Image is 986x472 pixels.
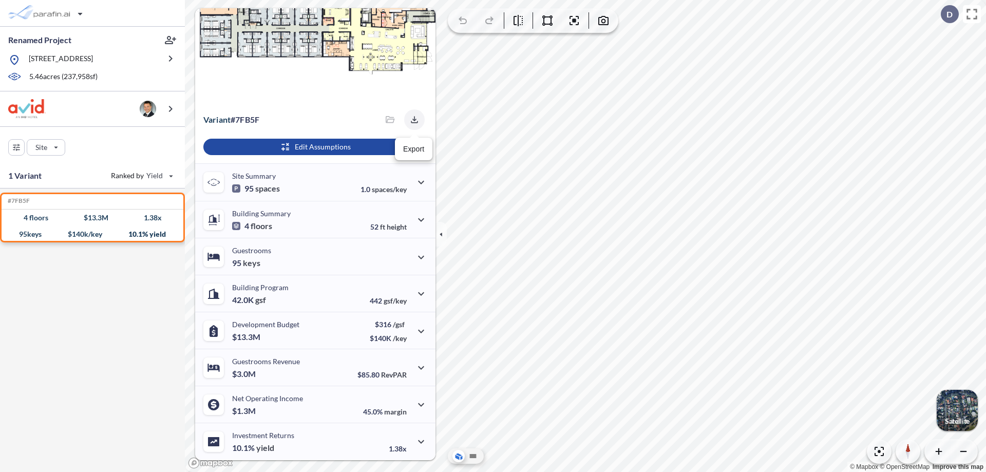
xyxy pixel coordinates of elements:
p: $3.0M [232,369,257,379]
p: Guestrooms Revenue [232,357,300,366]
span: /key [393,334,407,343]
span: gsf [255,295,266,305]
p: Building Summary [232,209,291,218]
span: yield [256,443,274,453]
p: [STREET_ADDRESS] [29,53,93,66]
span: keys [243,258,260,268]
img: BrandImage [8,99,46,118]
p: Development Budget [232,320,299,329]
p: Site Summary [232,172,276,180]
a: Mapbox [850,463,878,470]
p: 1.0 [361,185,407,194]
p: Net Operating Income [232,394,303,403]
span: margin [384,407,407,416]
button: Edit Assumptions [203,139,427,155]
img: user logo [140,101,156,117]
p: 42.0K [232,295,266,305]
p: $140K [370,334,407,343]
p: Site [35,142,47,153]
h5: Click to copy the code [6,197,30,204]
button: Site [27,139,65,156]
span: /gsf [393,320,405,329]
p: Export [403,144,424,155]
a: OpenStreetMap [880,463,930,470]
p: Renamed Project [8,34,71,46]
p: $85.80 [357,370,407,379]
a: Improve this map [933,463,983,470]
p: 52 [370,222,407,231]
p: Investment Returns [232,431,294,440]
button: Switcher ImageSatellite [937,390,978,431]
span: spaces [255,183,280,194]
p: 1.38x [389,444,407,453]
p: D [946,10,953,19]
span: Variant [203,115,231,124]
p: $13.3M [232,332,262,342]
p: 4 [232,221,272,231]
span: gsf/key [384,296,407,305]
span: spaces/key [372,185,407,194]
button: Ranked by Yield [103,167,180,184]
p: 95 [232,183,280,194]
p: 95 [232,258,260,268]
a: Mapbox homepage [188,457,233,469]
p: 442 [370,296,407,305]
p: $1.3M [232,406,257,416]
span: height [387,222,407,231]
img: Switcher Image [937,390,978,431]
p: Satellite [945,417,970,425]
p: 10.1% [232,443,274,453]
p: 5.46 acres ( 237,958 sf) [29,71,98,83]
p: 1 Variant [8,169,42,182]
span: ft [380,222,385,231]
span: RevPAR [381,370,407,379]
button: Site Plan [467,450,479,462]
button: Aerial View [452,450,465,462]
p: $316 [370,320,407,329]
p: 45.0% [363,407,407,416]
p: Building Program [232,283,289,292]
p: Edit Assumptions [295,142,351,152]
p: Guestrooms [232,246,271,255]
p: # 7fb5f [203,115,259,125]
span: Yield [146,171,163,181]
span: floors [251,221,272,231]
